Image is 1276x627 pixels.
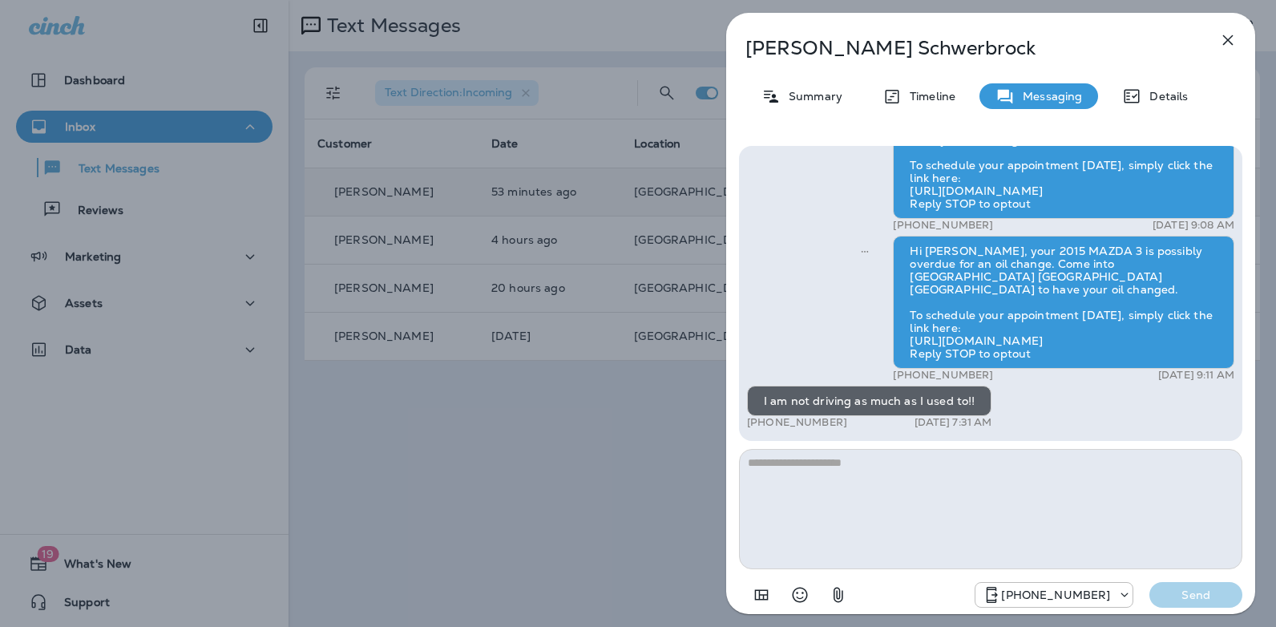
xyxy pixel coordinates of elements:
[1001,589,1110,601] p: [PHONE_NUMBER]
[893,236,1234,369] div: Hi [PERSON_NAME], your 2015 MAZDA 3 is possibly overdue for an oil change. Come into [GEOGRAPHIC_...
[1158,369,1234,382] p: [DATE] 9:11 AM
[781,90,842,103] p: Summary
[915,416,992,429] p: [DATE] 7:31 AM
[893,99,1234,219] div: Hi [PERSON_NAME], your 2015 MAZDA [DATE] be due for an oil change. Come into [GEOGRAPHIC_DATA] to...
[745,579,777,611] button: Add in a premade template
[747,386,991,416] div: I am not driving as much as I used to!!
[747,416,847,429] p: [PHONE_NUMBER]
[1015,90,1082,103] p: Messaging
[745,37,1183,59] p: [PERSON_NAME] Schwerbrock
[893,369,993,382] p: [PHONE_NUMBER]
[1153,219,1234,232] p: [DATE] 9:08 AM
[1141,90,1188,103] p: Details
[975,585,1133,605] div: +1 (984) 409-9300
[893,219,993,232] p: [PHONE_NUMBER]
[784,579,816,611] button: Select an emoji
[902,90,955,103] p: Timeline
[861,243,869,257] span: Sent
